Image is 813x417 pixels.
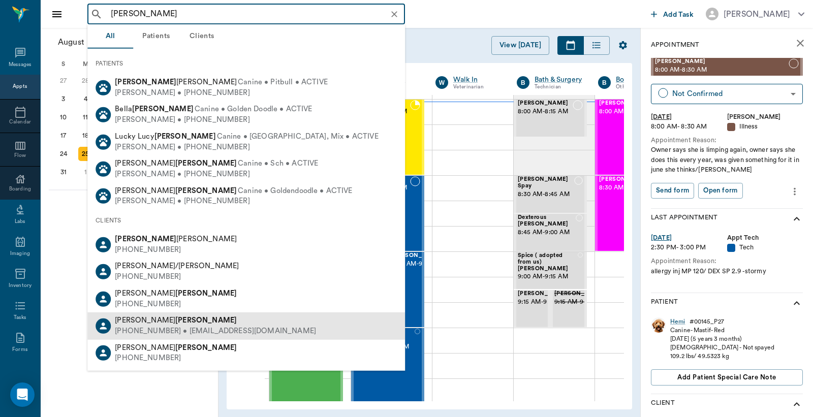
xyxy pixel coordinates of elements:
div: [PHONE_NUMBER] [115,245,237,255]
button: Add patient Special Care Note [651,369,803,386]
span: [PERSON_NAME] [599,176,654,183]
span: [PERSON_NAME] [115,186,237,194]
div: M [75,56,97,72]
span: 8:30 AM - 9:00 AM [599,183,654,193]
div: [PERSON_NAME] [727,112,803,122]
span: [PERSON_NAME] [655,58,789,65]
div: # 00145_P27 [690,317,724,326]
div: [PERSON_NAME] • [PHONE_NUMBER] [115,87,328,98]
b: [PERSON_NAME] [132,105,194,113]
svg: show more [791,213,803,225]
div: Monday, July 28, 2025 [78,74,92,88]
div: Sunday, August 17, 2025 [56,129,71,143]
button: Send form [651,183,694,199]
div: Tech [727,243,803,252]
div: [DATE] [651,112,727,122]
button: [PERSON_NAME] [698,5,812,23]
div: Messages [9,61,32,69]
button: All [87,24,133,49]
div: [PHONE_NUMBER] • [EMAIL_ADDRESS][DOMAIN_NAME] [115,326,316,337]
button: more [787,183,803,200]
div: NOT_CONFIRMED, 8:00 AM - 8:15 AM [514,99,587,137]
div: Imaging [10,250,30,258]
div: NOT_CONFIRMED, 8:30 AM - 8:45 AM [514,175,587,213]
div: Appointment Reason: [651,136,803,145]
b: [PERSON_NAME] [175,316,237,324]
a: Bath & Surgery [535,75,583,85]
span: [PERSON_NAME] [392,252,443,259]
button: Close drawer [47,4,67,24]
div: B [517,76,529,89]
div: [DEMOGRAPHIC_DATA] - Not spayed [670,343,774,352]
div: [PERSON_NAME] • [PHONE_NUMBER] [115,169,318,180]
span: 8:30 AM - 8:45 AM [518,189,574,200]
span: 8:00 AM - 8:30 AM [599,107,654,117]
span: Lucky Lucy [115,133,215,140]
span: [PERSON_NAME] [518,291,569,297]
span: 9:00 AM - 9:15 AM [518,272,578,282]
div: Labs [15,218,25,226]
div: Monday, August 4, 2025 [78,92,92,106]
div: Hemi [670,317,685,326]
div: Appts [13,83,27,90]
div: Appointment Reason: [651,256,803,266]
a: Walk In [453,75,502,85]
svg: show more [791,398,803,410]
button: August2025 [53,32,124,52]
div: Sunday, August 31, 2025 [56,165,71,179]
div: Monday, August 18, 2025 [78,129,92,143]
span: [PERSON_NAME] [115,159,237,167]
div: Sunday, July 27, 2025 [56,74,71,88]
span: 8:00 AM - 8:15 AM [518,107,573,117]
b: [PERSON_NAME] [175,343,237,351]
span: 9:15 AM - 9:30 AM [518,297,569,307]
span: [PERSON_NAME]/[PERSON_NAME] [115,262,239,270]
span: Canine • Goldendoodle • ACTIVE [238,185,353,196]
div: [DATE] [651,233,727,243]
div: B [598,76,611,89]
p: Last Appointment [651,213,717,225]
button: Patients [133,24,179,49]
div: Sunday, August 3, 2025 [56,92,71,106]
span: [PERSON_NAME] [518,100,573,107]
div: Not Confirmed [672,88,787,100]
div: allergy inj MP 120/ DEX SP 2.9 -stormy [651,267,803,276]
p: Client [651,398,675,410]
span: Bella [115,105,194,113]
span: August [56,35,86,49]
div: [PERSON_NAME] [724,8,790,20]
div: Forms [12,346,27,354]
b: [PERSON_NAME] [154,133,216,140]
span: 8:00 AM - 8:30 AM [655,65,789,75]
div: [PHONE_NUMBER] [115,299,237,309]
div: 8:00 AM - 8:30 AM [651,122,727,132]
p: Patient [651,297,678,309]
span: [PERSON_NAME] Spay [518,176,574,189]
div: Sunday, August 10, 2025 [56,110,71,124]
span: Dexterous [PERSON_NAME] [518,214,576,228]
div: CLIENTS [87,210,405,231]
div: Canine - Mastif - Red [670,326,774,335]
div: NOT_CONFIRMED, 9:00 AM - 9:15 AM [514,251,587,290]
button: close [790,33,810,53]
div: Illness [727,122,803,132]
button: View [DATE] [491,36,549,55]
span: Canine • Pitbull • ACTIVE [238,77,328,88]
div: CANCELED, 9:15 AM - 9:30 AM [550,290,587,328]
div: Sunday, August 24, 2025 [56,147,71,161]
div: Inventory [9,282,32,290]
span: 2025 [86,35,109,49]
span: [PERSON_NAME] [554,291,605,297]
div: [PERSON_NAME] • [PHONE_NUMBER] [115,142,378,152]
span: [PERSON_NAME] [115,343,237,351]
div: PATIENTS [87,53,405,74]
button: Open form [698,183,742,199]
b: [PERSON_NAME] [175,290,237,297]
b: [PERSON_NAME] [115,235,176,243]
span: 9:00 AM - 9:30 AM [392,259,443,279]
span: Add patient Special Care Note [677,372,776,383]
div: Veterinarian [453,83,502,91]
span: [PERSON_NAME] [115,78,237,86]
div: [DATE] (5 years 3 months) [670,335,774,343]
div: Owner says she is limping again, owner says she does this every year, was given something for it ... [651,145,803,175]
